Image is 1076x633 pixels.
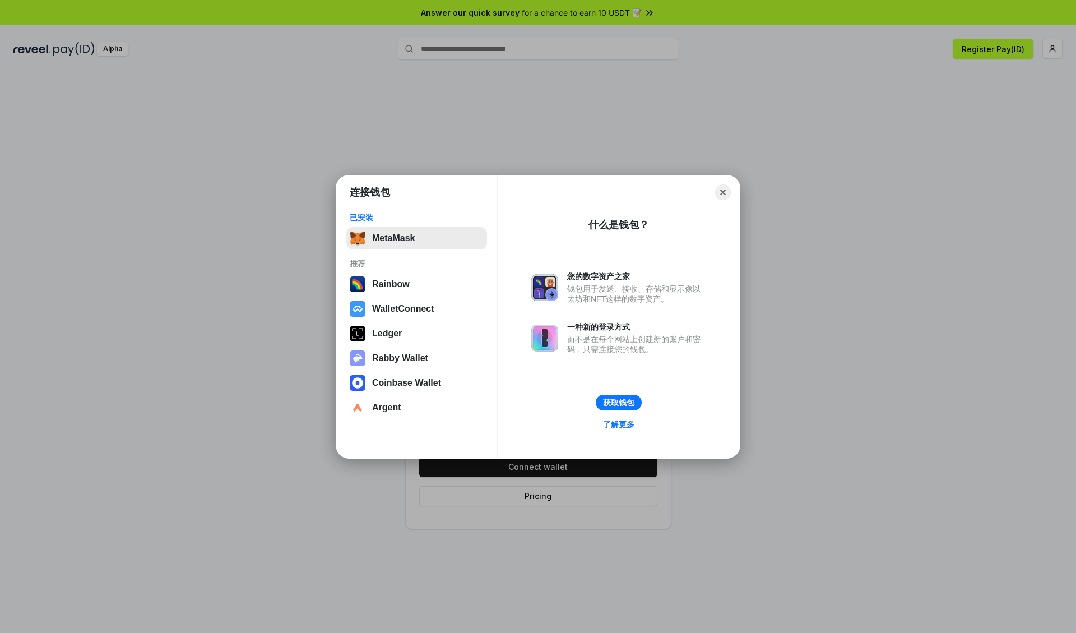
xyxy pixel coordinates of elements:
[372,233,415,243] div: MetaMask
[350,326,365,341] img: svg+xml,%3Csvg%20xmlns%3D%22http%3A%2F%2Fwww.w3.org%2F2000%2Fsvg%22%20width%3D%2228%22%20height%3...
[372,279,410,289] div: Rainbow
[567,334,706,354] div: 而不是在每个网站上创建新的账户和密码，只需连接您的钱包。
[350,230,365,246] img: svg+xml,%3Csvg%20fill%3D%22none%22%20height%3D%2233%22%20viewBox%3D%220%200%2035%2033%22%20width%...
[531,274,558,301] img: svg+xml,%3Csvg%20xmlns%3D%22http%3A%2F%2Fwww.w3.org%2F2000%2Fsvg%22%20fill%3D%22none%22%20viewBox...
[372,304,434,314] div: WalletConnect
[372,403,401,413] div: Argent
[350,400,365,415] img: svg+xml,%3Csvg%20width%3D%2228%22%20height%3D%2228%22%20viewBox%3D%220%200%2028%2028%22%20fill%3D...
[346,322,487,345] button: Ledger
[350,301,365,317] img: svg+xml,%3Csvg%20width%3D%2228%22%20height%3D%2228%22%20viewBox%3D%220%200%2028%2028%22%20fill%3D...
[372,378,441,388] div: Coinbase Wallet
[596,417,641,432] a: 了解更多
[567,271,706,281] div: 您的数字资产之家
[715,184,731,200] button: Close
[372,353,428,363] div: Rabby Wallet
[346,396,487,419] button: Argent
[346,372,487,394] button: Coinbase Wallet
[603,419,634,429] div: 了解更多
[531,325,558,352] img: svg+xml,%3Csvg%20xmlns%3D%22http%3A%2F%2Fwww.w3.org%2F2000%2Fsvg%22%20fill%3D%22none%22%20viewBox...
[346,227,487,249] button: MetaMask
[346,273,487,295] button: Rainbow
[350,186,390,199] h1: 连接钱包
[603,398,634,408] div: 获取钱包
[346,298,487,320] button: WalletConnect
[350,212,484,223] div: 已安装
[596,395,642,410] button: 获取钱包
[346,347,487,369] button: Rabby Wallet
[567,322,706,332] div: 一种新的登录方式
[372,329,402,339] div: Ledger
[350,350,365,366] img: svg+xml,%3Csvg%20xmlns%3D%22http%3A%2F%2Fwww.w3.org%2F2000%2Fsvg%22%20fill%3D%22none%22%20viewBox...
[350,276,365,292] img: svg+xml,%3Csvg%20width%3D%22120%22%20height%3D%22120%22%20viewBox%3D%220%200%20120%20120%22%20fil...
[350,375,365,391] img: svg+xml,%3Csvg%20width%3D%2228%22%20height%3D%2228%22%20viewBox%3D%220%200%2028%2028%22%20fill%3D...
[567,284,706,304] div: 钱包用于发送、接收、存储和显示像以太坊和NFT这样的数字资产。
[588,218,649,232] div: 什么是钱包？
[350,258,484,269] div: 推荐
